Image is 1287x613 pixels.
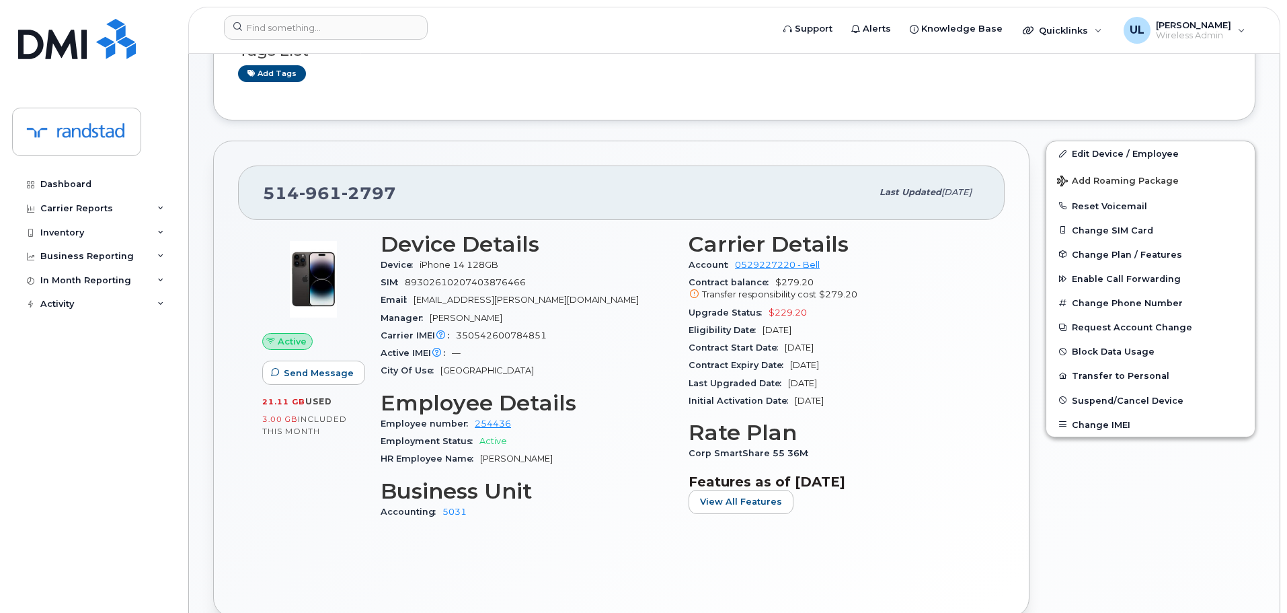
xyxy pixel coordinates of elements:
[689,378,788,388] span: Last Upgraded Date
[1046,291,1255,315] button: Change Phone Number
[263,183,396,203] span: 514
[262,397,305,406] span: 21.11 GB
[420,260,498,270] span: iPhone 14 128GB
[273,239,354,320] img: image20231002-3703462-njx0qo.jpeg
[1046,242,1255,266] button: Change Plan / Features
[1072,249,1182,259] span: Change Plan / Features
[381,479,672,503] h3: Business Unit
[262,414,347,436] span: included this month
[769,308,807,318] span: $229.20
[238,65,306,82] a: Add tags
[1057,176,1179,188] span: Add Roaming Package
[795,22,832,36] span: Support
[1046,388,1255,412] button: Suspend/Cancel Device
[381,365,440,375] span: City Of Use
[381,313,430,323] span: Manager
[788,378,817,388] span: [DATE]
[689,396,795,406] span: Initial Activation Date
[790,360,819,370] span: [DATE]
[689,277,980,301] span: $279.20
[1046,339,1255,363] button: Block Data Usage
[381,454,480,464] span: HR Employee Name
[689,490,793,514] button: View All Features
[452,348,461,358] span: —
[1156,20,1231,30] span: [PERSON_NAME]
[689,342,785,353] span: Contract Start Date
[442,507,467,517] a: 5031
[900,15,1012,42] a: Knowledge Base
[414,295,639,305] span: [EMAIL_ADDRESS][PERSON_NAME][DOMAIN_NAME]
[305,396,332,406] span: used
[700,495,782,508] span: View All Features
[381,260,420,270] span: Device
[1114,17,1255,44] div: Uraib Lakhani
[381,436,479,446] span: Employment Status
[1130,22,1144,38] span: UL
[381,419,475,429] span: Employee number
[689,260,735,270] span: Account
[921,22,1003,36] span: Knowledge Base
[278,335,307,348] span: Active
[689,308,769,318] span: Upgrade Status
[480,454,553,464] span: [PERSON_NAME]
[381,295,414,305] span: Email
[1046,412,1255,437] button: Change IMEI
[689,277,775,287] span: Contract balance
[689,325,763,335] span: Eligibility Date
[381,277,405,287] span: SIM
[795,396,824,406] span: [DATE]
[1046,266,1255,291] button: Enable Call Forwarding
[1072,274,1181,284] span: Enable Call Forwarding
[262,361,365,385] button: Send Message
[381,330,456,340] span: Carrier IMEI
[1046,218,1255,242] button: Change SIM Card
[456,330,547,340] span: 350542600784851
[1156,30,1231,41] span: Wireless Admin
[381,232,672,256] h3: Device Details
[1013,17,1111,44] div: Quicklinks
[1046,141,1255,166] a: Edit Device / Employee
[342,183,396,203] span: 2797
[1046,363,1255,388] button: Transfer to Personal
[1046,194,1255,218] button: Reset Voicemail
[475,419,511,429] a: 254436
[689,421,980,445] h3: Rate Plan
[1072,395,1183,405] span: Suspend/Cancel Device
[381,507,442,517] span: Accounting
[941,187,972,197] span: [DATE]
[479,436,507,446] span: Active
[224,15,428,40] input: Find something...
[440,365,534,375] span: [GEOGRAPHIC_DATA]
[1046,166,1255,194] button: Add Roaming Package
[774,15,842,42] a: Support
[689,448,815,458] span: Corp SmartShare 55 36M
[1046,315,1255,339] button: Request Account Change
[880,187,941,197] span: Last updated
[1039,25,1088,36] span: Quicklinks
[381,391,672,415] h3: Employee Details
[689,360,790,370] span: Contract Expiry Date
[842,15,900,42] a: Alerts
[405,277,526,287] span: 89302610207403876466
[702,289,816,299] span: Transfer responsibility cost
[689,474,980,490] h3: Features as of [DATE]
[863,22,891,36] span: Alerts
[262,414,298,424] span: 3.00 GB
[430,313,502,323] span: [PERSON_NAME]
[763,325,791,335] span: [DATE]
[735,260,820,270] a: 0529227220 - Bell
[299,183,342,203] span: 961
[238,42,1231,59] h3: Tags List
[819,289,857,299] span: $279.20
[785,342,814,353] span: [DATE]
[689,232,980,256] h3: Carrier Details
[284,367,354,380] span: Send Message
[381,348,452,358] span: Active IMEI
